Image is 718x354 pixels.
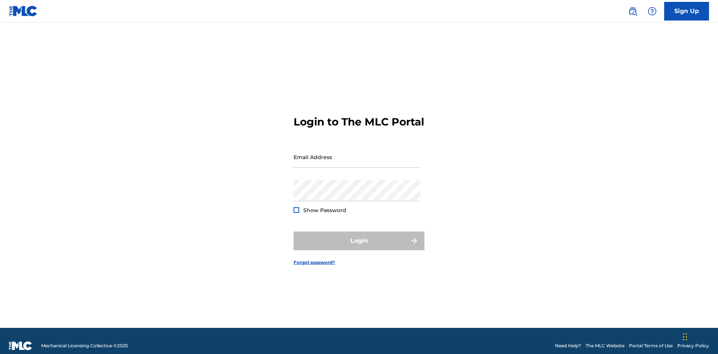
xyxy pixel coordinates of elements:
[294,259,335,266] a: Forgot password?
[683,326,687,348] div: Drag
[664,2,709,21] a: Sign Up
[555,342,581,349] a: Need Help?
[9,6,38,16] img: MLC Logo
[586,342,625,349] a: The MLC Website
[625,4,640,19] a: Public Search
[294,115,424,128] h3: Login to The MLC Portal
[628,7,637,16] img: search
[645,4,660,19] div: Help
[648,7,657,16] img: help
[303,207,346,214] span: Show Password
[677,342,709,349] a: Privacy Policy
[629,342,673,349] a: Portal Terms of Use
[9,341,32,350] img: logo
[41,342,128,349] span: Mechanical Licensing Collective © 2025
[681,318,718,354] iframe: Chat Widget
